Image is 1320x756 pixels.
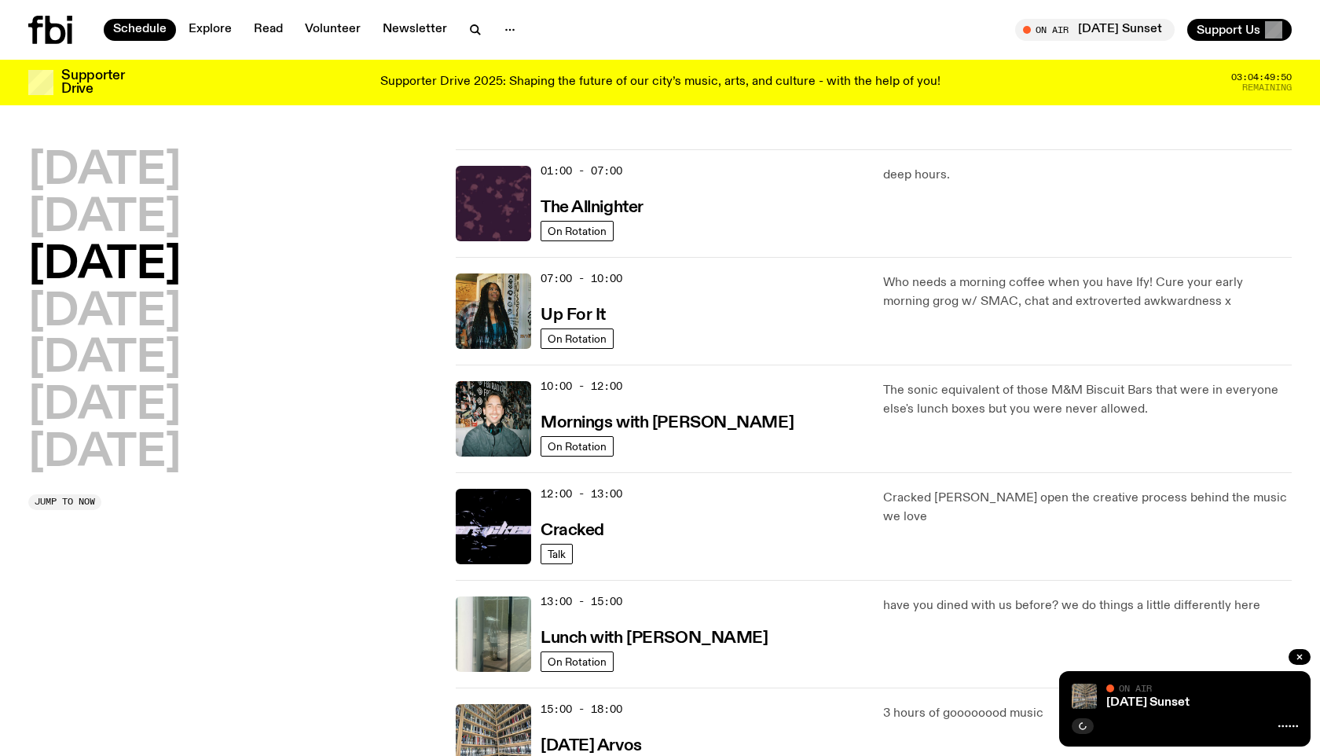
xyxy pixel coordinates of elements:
a: On Rotation [541,436,614,457]
h3: Lunch with [PERSON_NAME] [541,630,768,647]
h3: Cracked [541,523,604,539]
h3: Supporter Drive [61,69,124,96]
span: 13:00 - 15:00 [541,594,622,609]
span: Talk [548,548,566,560]
img: Radio presenter Ben Hansen sits in front of a wall of photos and an fbi radio sign. Film photo. B... [456,381,531,457]
a: Newsletter [373,19,456,41]
button: [DATE] [28,384,181,428]
img: Ify - a Brown Skin girl with black braided twists, looking up to the side with her tongue stickin... [456,273,531,349]
span: 15:00 - 18:00 [541,702,622,717]
button: [DATE] [28,244,181,288]
a: [DATE] Arvos [541,735,642,754]
a: Volunteer [295,19,370,41]
button: Support Us [1187,19,1292,41]
a: Lunch with [PERSON_NAME] [541,627,768,647]
span: 07:00 - 10:00 [541,271,622,286]
span: Jump to now [35,497,95,506]
a: On Rotation [541,651,614,672]
a: On Rotation [541,221,614,241]
a: Up For It [541,304,606,324]
span: On Rotation [548,440,607,452]
button: Jump to now [28,494,101,510]
a: Mornings with [PERSON_NAME] [541,412,794,431]
h3: Up For It [541,307,606,324]
img: Logo for Podcast Cracked. Black background, with white writing, with glass smashing graphics [456,489,531,564]
h3: [DATE] Arvos [541,738,642,754]
span: 12:00 - 13:00 [541,486,622,501]
span: 03:04:49:50 [1231,73,1292,82]
span: On Rotation [548,225,607,237]
button: [DATE] [28,337,181,381]
p: Cracked [PERSON_NAME] open the creative process behind the music we love [883,489,1292,527]
button: On Air[DATE] Sunset [1015,19,1175,41]
p: 3 hours of goooooood music [883,704,1292,723]
a: Read [244,19,292,41]
span: On Rotation [548,332,607,344]
p: The sonic equivalent of those M&M Biscuit Bars that were in everyone else's lunch boxes but you w... [883,381,1292,419]
button: [DATE] [28,149,181,193]
button: [DATE] [28,196,181,240]
a: Explore [179,19,241,41]
span: Remaining [1242,83,1292,92]
a: Schedule [104,19,176,41]
span: Support Us [1197,23,1260,37]
h3: The Allnighter [541,200,643,216]
span: 10:00 - 12:00 [541,379,622,394]
span: On Air [1119,683,1152,693]
button: [DATE] [28,431,181,475]
a: [DATE] Sunset [1106,696,1190,709]
img: A corner shot of the fbi music library [1072,684,1097,709]
p: Supporter Drive 2025: Shaping the future of our city’s music, arts, and culture - with the help o... [380,75,940,90]
button: [DATE] [28,291,181,335]
h3: Mornings with [PERSON_NAME] [541,415,794,431]
p: Who needs a morning coffee when you have Ify! Cure your early morning grog w/ SMAC, chat and extr... [883,273,1292,311]
span: 01:00 - 07:00 [541,163,622,178]
span: On Rotation [548,655,607,667]
a: Talk [541,544,573,564]
p: have you dined with us before? we do things a little differently here [883,596,1292,615]
a: On Rotation [541,328,614,349]
a: The Allnighter [541,196,643,216]
a: Cracked [541,519,604,539]
p: deep hours. [883,166,1292,185]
